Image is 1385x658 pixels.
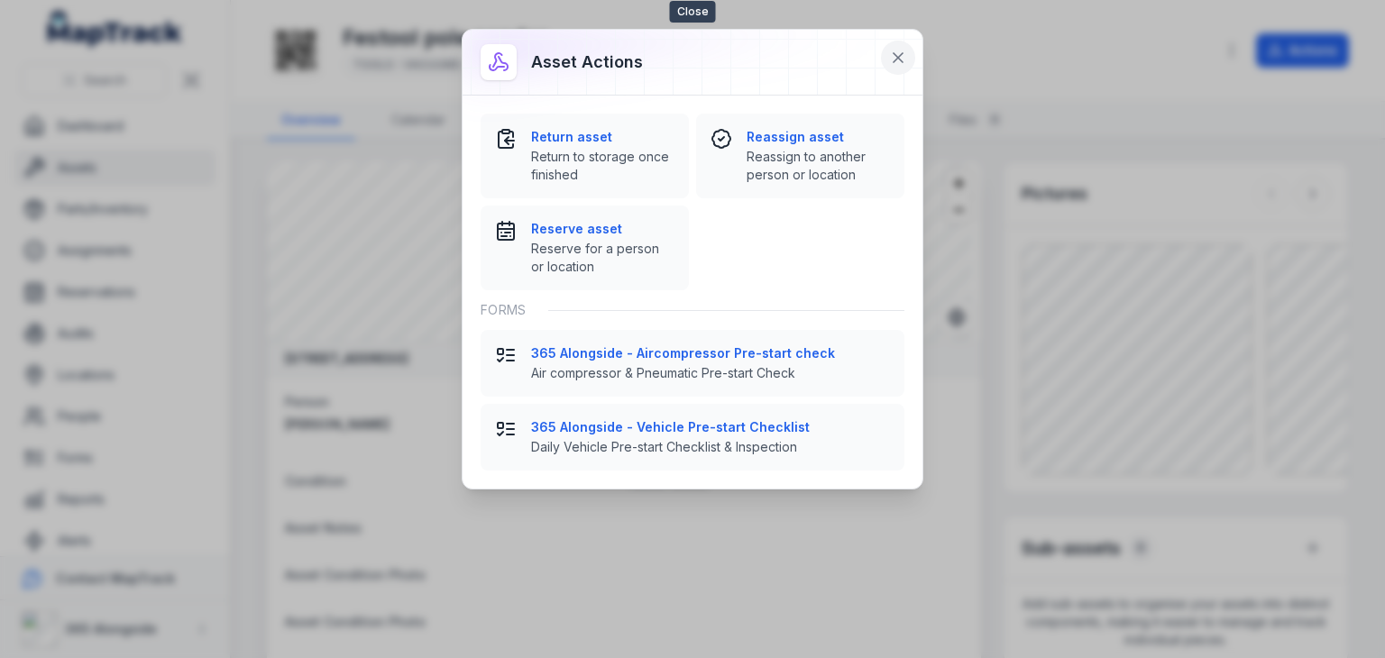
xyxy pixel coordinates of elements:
strong: Reassign asset [747,128,890,146]
span: Air compressor & Pneumatic Pre-start Check [531,364,890,382]
span: Daily Vehicle Pre-start Checklist & Inspection [531,438,890,456]
button: Reserve assetReserve for a person or location [481,206,689,290]
strong: Return asset [531,128,674,146]
button: 365 Alongside - Aircompressor Pre-start checkAir compressor & Pneumatic Pre-start Check [481,330,904,397]
span: Close [670,1,716,23]
span: Reassign to another person or location [747,148,890,184]
h3: Asset actions [531,50,643,75]
strong: 365 Alongside - Aircompressor Pre-start check [531,344,890,362]
strong: Reserve asset [531,220,674,238]
span: Reserve for a person or location [531,240,674,276]
strong: 365 Alongside - Vehicle Pre-start Checklist [531,418,890,436]
button: Reassign assetReassign to another person or location [696,114,904,198]
span: Return to storage once finished [531,148,674,184]
button: 365 Alongside - Vehicle Pre-start ChecklistDaily Vehicle Pre-start Checklist & Inspection [481,404,904,471]
button: Return assetReturn to storage once finished [481,114,689,198]
div: Forms [481,290,904,330]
